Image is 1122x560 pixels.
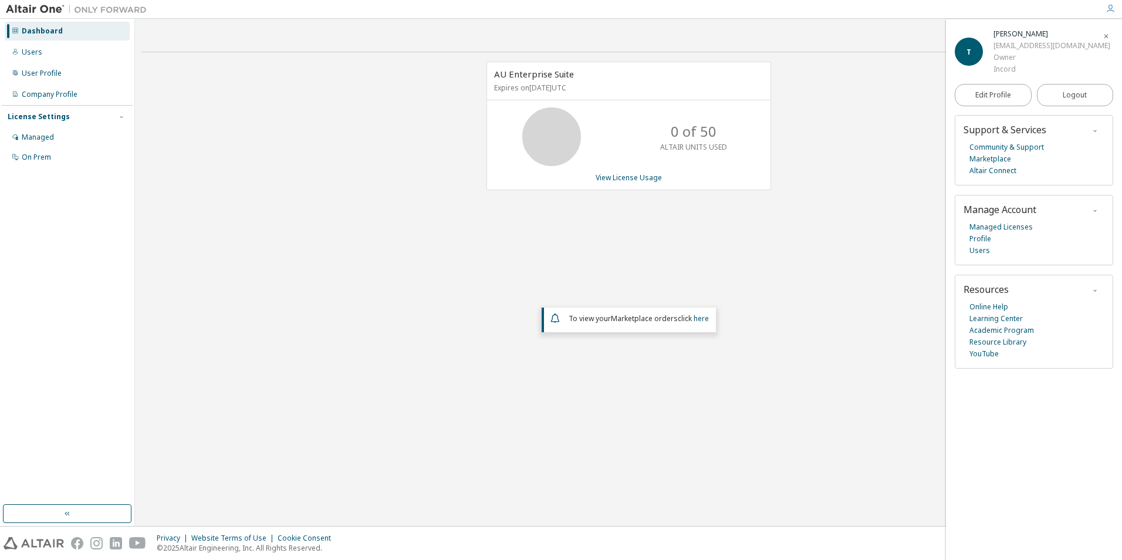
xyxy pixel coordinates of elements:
div: Managed [22,133,54,142]
a: YouTube [969,348,999,360]
a: Profile [969,233,991,245]
a: Academic Program [969,325,1034,336]
img: instagram.svg [90,537,103,549]
em: Marketplace orders [611,313,678,323]
span: Resources [964,283,1009,296]
a: Marketplace [969,153,1011,165]
a: Altair Connect [969,165,1016,177]
p: ALTAIR UNITS USED [660,142,727,152]
img: altair_logo.svg [4,537,64,549]
img: facebook.svg [71,537,83,549]
div: User Profile [22,69,62,78]
span: To view your click [569,313,709,323]
span: Manage Account [964,203,1036,216]
div: On Prem [22,153,51,162]
div: Dashboard [22,26,63,36]
img: Altair One [6,4,153,15]
a: Edit Profile [955,84,1032,106]
a: Resource Library [969,336,1026,348]
a: View License Usage [596,173,662,183]
a: Users [969,245,990,257]
div: Cookie Consent [278,534,338,543]
div: License Settings [8,112,70,122]
img: youtube.svg [129,537,146,549]
span: Edit Profile [975,90,1011,100]
a: here [694,313,709,323]
div: Incord [993,63,1110,75]
div: Privacy [157,534,191,543]
span: AU Enterprise Suite [494,68,574,80]
a: Learning Center [969,313,1023,325]
a: Community & Support [969,141,1044,153]
div: Owner [993,52,1110,63]
span: Logout [1063,89,1087,101]
p: Expires on [DATE] UTC [494,83,761,93]
a: Managed Licenses [969,221,1033,233]
button: Logout [1037,84,1114,106]
div: Thomas Reid [993,28,1110,40]
span: Support & Services [964,123,1046,136]
div: [EMAIL_ADDRESS][DOMAIN_NAME] [993,40,1110,52]
p: 0 of 50 [671,122,717,141]
div: Website Terms of Use [191,534,278,543]
div: Users [22,48,42,57]
div: Company Profile [22,90,77,99]
a: Online Help [969,301,1008,313]
img: linkedin.svg [110,537,122,549]
p: © 2025 Altair Engineering, Inc. All Rights Reserved. [157,543,338,553]
span: T [966,47,971,57]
